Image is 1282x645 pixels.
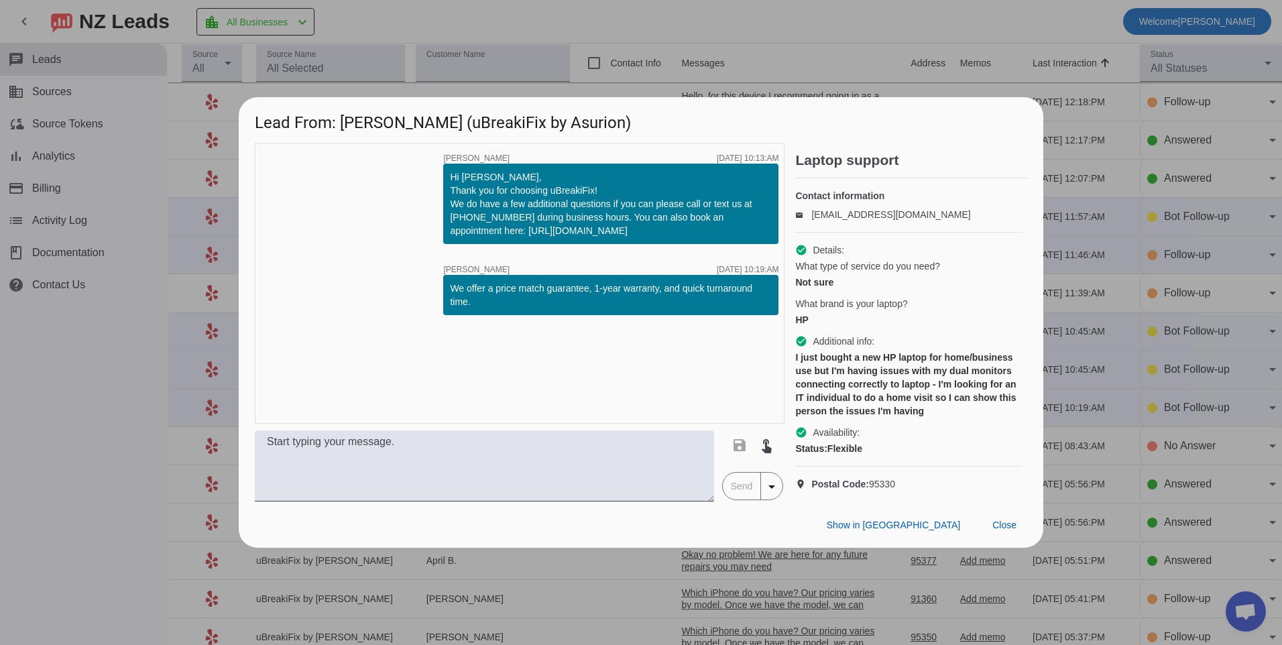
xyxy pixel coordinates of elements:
span: [PERSON_NAME] [443,154,510,162]
h1: Lead From: [PERSON_NAME] (uBreakiFix by Asurion) [239,97,1043,142]
mat-icon: email [795,211,811,218]
div: Not sure [795,276,1022,289]
button: Show in [GEOGRAPHIC_DATA] [816,513,971,537]
div: [DATE] 10:13:AM [717,154,778,162]
span: 95330 [811,477,895,491]
span: Availability: [813,426,860,439]
div: Flexible [795,442,1022,455]
mat-icon: check_circle [795,335,807,347]
span: Show in [GEOGRAPHIC_DATA] [827,520,960,530]
mat-icon: check_circle [795,426,807,438]
div: [DATE] 10:19:AM [717,266,778,274]
h2: Laptop support [795,154,1027,167]
strong: Postal Code: [811,479,869,489]
span: Details: [813,243,844,257]
div: Hi [PERSON_NAME], Thank you for choosing uBreakiFix! We do have a few additional questions if you... [450,170,772,237]
div: We offer a price match guarantee, 1-year warranty, and quick turnaround time.​ [450,282,772,308]
span: [PERSON_NAME] [443,266,510,274]
span: What type of service do you need? [795,259,940,273]
mat-icon: arrow_drop_down [764,479,780,495]
button: Close [982,513,1027,537]
span: Additional info: [813,335,874,348]
div: HP [795,313,1022,327]
mat-icon: touch_app [758,437,774,453]
span: Close [992,520,1016,530]
strong: Status: [795,443,827,454]
h4: Contact information [795,189,1022,202]
mat-icon: location_on [795,479,811,489]
a: [EMAIL_ADDRESS][DOMAIN_NAME] [811,209,970,220]
div: I just bought a new HP laptop for home/business use but I'm having issues with my dual monitors c... [795,351,1022,418]
span: What brand is your laptop? [795,297,907,310]
mat-icon: check_circle [795,244,807,256]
